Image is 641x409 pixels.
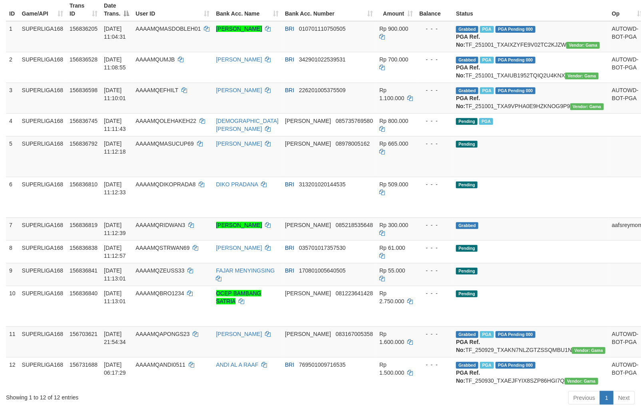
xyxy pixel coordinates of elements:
td: 4 [6,113,19,136]
span: 156836810 [70,181,98,188]
b: PGA Ref. No: [456,64,480,79]
span: Grabbed [456,362,478,369]
span: BRI [285,181,294,188]
span: Copy 226201005375509 to clipboard [299,87,346,93]
div: - - - [420,244,450,252]
td: 1 [6,21,19,52]
span: BRI [285,87,294,93]
span: Rp 1.600.000 [379,331,404,345]
div: - - - [420,267,450,275]
div: - - - [420,117,450,125]
b: PGA Ref. No: [456,339,480,353]
span: Rp 900.000 [379,26,408,32]
div: - - - [420,330,450,338]
span: 156836745 [70,118,98,124]
span: Copy 010701110750505 to clipboard [299,26,346,32]
span: AAAAMQRIDWAN3 [135,222,185,228]
span: Vendor URL: https://trx31.1velocity.biz [570,103,604,110]
div: - - - [420,55,450,63]
a: [PERSON_NAME] [216,56,262,63]
span: Marked by aafheankoy [480,26,494,33]
td: 6 [6,177,19,217]
span: [DATE] 11:12:39 [104,222,126,236]
span: [DATE] 06:17:29 [104,362,126,376]
span: Marked by aafromsomean [480,362,494,369]
span: [PERSON_NAME] [285,140,331,147]
a: OCEP BAMBANG SATRIA [216,290,261,304]
span: AAAAMQOLEHAKEH22 [135,118,196,124]
span: [PERSON_NAME] [285,118,331,124]
td: 10 [6,286,19,326]
td: SUPERLIGA168 [19,83,67,113]
span: [DATE] 21:54:34 [104,331,126,345]
td: 11 [6,326,19,357]
div: - - - [420,361,450,369]
span: [DATE] 11:12:18 [104,140,126,155]
td: SUPERLIGA168 [19,177,67,217]
span: Pending [456,141,478,148]
span: Copy 085735769580 to clipboard [336,118,373,124]
span: BRI [285,245,294,251]
td: 3 [6,83,19,113]
b: PGA Ref. No: [456,95,480,109]
a: Previous [568,391,600,405]
td: TF_251001_TXAIXZYFE9V02TC2KJZW [453,21,609,52]
td: 2 [6,52,19,83]
span: 156836841 [70,267,98,274]
td: SUPERLIGA168 [19,21,67,52]
span: Rp 55.000 [379,267,405,274]
span: Copy 170801005640505 to clipboard [299,267,346,274]
span: AAAAMQMASUCUP69 [135,140,193,147]
span: 156703621 [70,331,98,337]
td: SUPERLIGA168 [19,326,67,357]
span: Copy 083167005358 to clipboard [336,331,373,337]
span: Pending [456,268,478,275]
span: [DATE] 11:13:01 [104,267,126,282]
td: TF_250930_TXAEJFYIX8SZP86HGI7Q [453,357,609,388]
span: BRI [285,267,294,274]
span: BRI [285,362,294,368]
td: SUPERLIGA168 [19,357,67,388]
a: Next [613,391,635,405]
span: Marked by aafheankoy [479,118,493,125]
span: Grabbed [456,87,478,94]
td: 12 [6,357,19,388]
span: PGA Pending [496,26,535,33]
span: Copy 035701017357530 to clipboard [299,245,346,251]
div: - - - [420,25,450,33]
a: [PERSON_NAME] [216,331,262,337]
b: PGA Ref. No: [456,369,480,384]
span: Rp 509.000 [379,181,408,188]
span: Copy 313201020144535 to clipboard [299,181,346,188]
span: Vendor URL: https://trx31.1velocity.biz [566,42,600,49]
div: - - - [420,221,450,229]
span: PGA Pending [496,57,535,63]
a: [PERSON_NAME] [216,87,262,93]
span: Grabbed [456,331,478,338]
span: AAAAMQBRO1234 [135,290,184,296]
span: Copy 08978005162 to clipboard [336,140,370,147]
div: - - - [420,180,450,188]
div: - - - [420,289,450,297]
td: SUPERLIGA168 [19,240,67,263]
a: [PERSON_NAME] [216,26,262,32]
span: [DATE] 11:12:33 [104,181,126,196]
span: BRI [285,56,294,63]
a: [PERSON_NAME] [216,245,262,251]
span: Rp 665.000 [379,140,408,147]
span: Marked by aafchhiseyha [480,331,494,338]
span: AAAAMQUMJB [135,56,175,63]
span: [DATE] 11:08:55 [104,56,126,71]
span: 156836792 [70,140,98,147]
td: 7 [6,217,19,240]
span: Grabbed [456,57,478,63]
div: - - - [420,86,450,94]
span: Pending [456,118,478,125]
span: 156836840 [70,290,98,296]
a: [PERSON_NAME] [216,140,262,147]
div: - - - [420,140,450,148]
a: ANDI AL A RAAF [216,362,259,368]
span: Copy 085218535648 to clipboard [336,222,373,228]
span: 156836838 [70,245,98,251]
a: DIKO PRADANA [216,181,258,188]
